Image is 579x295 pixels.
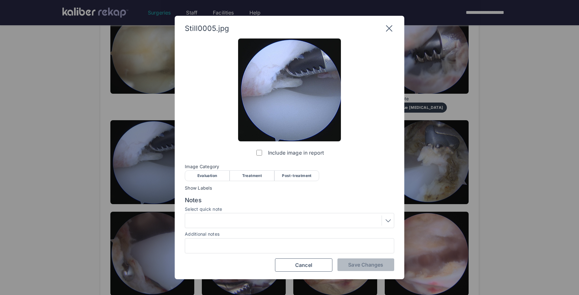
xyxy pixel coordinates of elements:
span: Show Labels [185,186,394,191]
button: Cancel [275,258,332,272]
input: Include image in report [256,150,262,156]
span: Save Changes [348,262,383,268]
label: Additional notes [185,231,219,237]
div: Treatment [230,170,274,181]
label: Include image in report [255,146,324,159]
label: Select quick note [185,207,394,212]
button: Save Changes [337,258,394,271]
span: Image Category [185,164,394,169]
img: Still0005.jpg [238,38,341,141]
div: Post-treatment [274,170,319,181]
span: Still0005.jpg [185,24,229,33]
span: Cancel [295,262,312,268]
span: Notes [185,197,394,204]
div: Evaluation [185,170,230,181]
